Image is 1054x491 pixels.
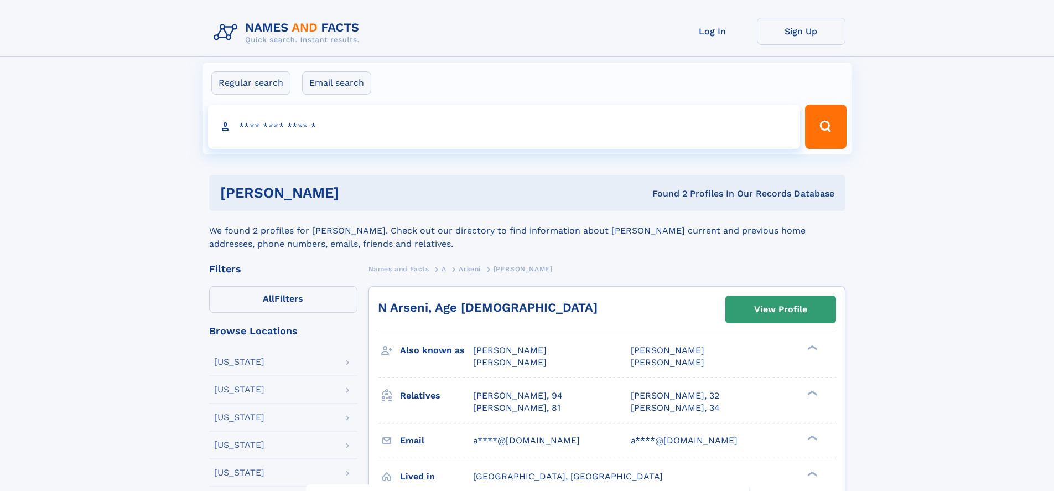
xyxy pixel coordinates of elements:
[400,386,473,405] h3: Relatives
[302,71,371,95] label: Email search
[208,105,801,149] input: search input
[496,188,834,200] div: Found 2 Profiles In Our Records Database
[804,434,818,441] div: ❯
[209,286,357,313] label: Filters
[473,402,560,414] a: [PERSON_NAME], 81
[473,345,547,355] span: [PERSON_NAME]
[631,345,704,355] span: [PERSON_NAME]
[214,468,264,477] div: [US_STATE]
[442,265,446,273] span: A
[668,18,757,45] a: Log In
[214,358,264,366] div: [US_STATE]
[214,413,264,422] div: [US_STATE]
[209,264,357,274] div: Filters
[805,105,846,149] button: Search Button
[400,467,473,486] h3: Lived in
[631,390,719,402] a: [PERSON_NAME], 32
[442,262,446,276] a: A
[754,297,807,322] div: View Profile
[494,265,553,273] span: [PERSON_NAME]
[214,441,264,449] div: [US_STATE]
[209,18,368,48] img: Logo Names and Facts
[209,211,845,251] div: We found 2 profiles for [PERSON_NAME]. Check out our directory to find information about [PERSON_...
[757,18,845,45] a: Sign Up
[220,186,496,200] h1: [PERSON_NAME]
[211,71,290,95] label: Regular search
[263,293,274,304] span: All
[631,357,704,368] span: [PERSON_NAME]
[804,389,818,396] div: ❯
[400,431,473,450] h3: Email
[459,262,481,276] a: Arseni
[459,265,481,273] span: Arseni
[726,296,835,323] a: View Profile
[804,470,818,477] div: ❯
[209,326,357,336] div: Browse Locations
[473,357,547,368] span: [PERSON_NAME]
[631,402,720,414] a: [PERSON_NAME], 34
[368,262,429,276] a: Names and Facts
[473,390,563,402] a: [PERSON_NAME], 94
[378,301,598,314] a: N Arseni, Age [DEMOGRAPHIC_DATA]
[804,344,818,352] div: ❯
[400,341,473,360] h3: Also known as
[473,471,663,482] span: [GEOGRAPHIC_DATA], [GEOGRAPHIC_DATA]
[214,385,264,394] div: [US_STATE]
